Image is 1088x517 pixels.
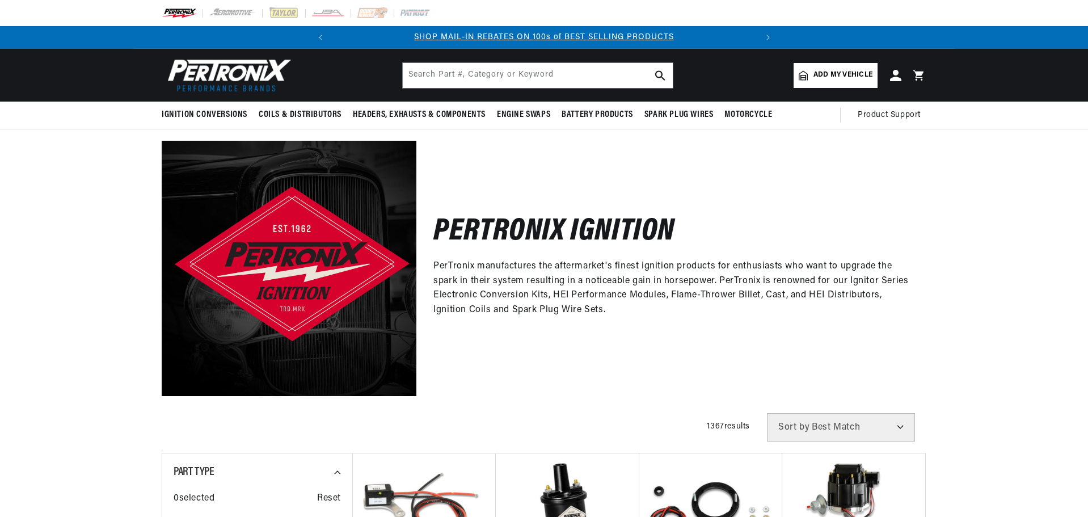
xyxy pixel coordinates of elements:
[767,413,915,442] select: Sort by
[757,26,779,49] button: Translation missing: en.sections.announcements.next_announcement
[644,109,714,121] span: Spark Plug Wires
[813,70,872,81] span: Add my vehicle
[162,141,416,396] img: Pertronix Ignition
[259,109,341,121] span: Coils & Distributors
[707,422,750,431] span: 1367 results
[133,26,955,49] slideshow-component: Translation missing: en.sections.announcements.announcement_bar
[858,109,921,121] span: Product Support
[347,102,491,128] summary: Headers, Exhausts & Components
[162,56,292,95] img: Pertronix
[174,491,214,506] span: 0 selected
[724,109,772,121] span: Motorcycle
[403,63,673,88] input: Search Part #, Category or Keyword
[719,102,778,128] summary: Motorcycle
[317,491,341,506] span: Reset
[639,102,719,128] summary: Spark Plug Wires
[433,219,674,246] h2: Pertronix Ignition
[174,466,214,478] span: Part Type
[794,63,878,88] a: Add my vehicle
[491,102,556,128] summary: Engine Swaps
[332,31,757,44] div: Announcement
[414,33,674,41] a: SHOP MAIL-IN REBATES ON 100s of BEST SELLING PRODUCTS
[162,102,253,128] summary: Ignition Conversions
[778,423,809,432] span: Sort by
[556,102,639,128] summary: Battery Products
[648,63,673,88] button: search button
[309,26,332,49] button: Translation missing: en.sections.announcements.previous_announcement
[253,102,347,128] summary: Coils & Distributors
[162,109,247,121] span: Ignition Conversions
[562,109,633,121] span: Battery Products
[497,109,550,121] span: Engine Swaps
[858,102,926,129] summary: Product Support
[353,109,486,121] span: Headers, Exhausts & Components
[433,259,909,317] p: PerTronix manufactures the aftermarket's finest ignition products for enthusiasts who want to upg...
[332,31,757,44] div: 1 of 2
